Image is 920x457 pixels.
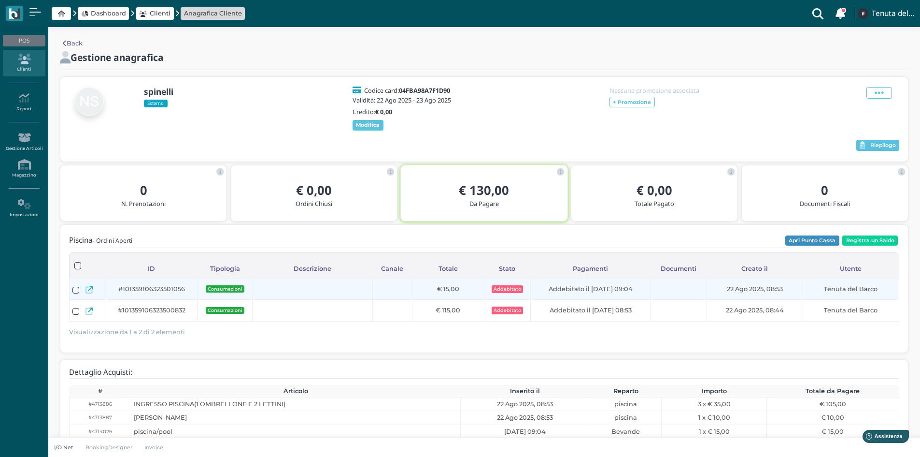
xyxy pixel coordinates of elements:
[842,236,898,246] button: Registra un Saldo
[698,413,730,422] span: 1 x € 10,00
[409,200,559,207] h5: Da Pagare
[28,8,64,15] span: Assistenza
[253,259,373,278] div: Descrizione
[134,427,172,436] span: piscina/pool
[3,89,45,116] a: Report
[373,259,412,278] div: Canale
[118,306,185,315] span: #101359106323500832
[140,182,147,199] b: 0
[484,259,530,278] div: Stato
[821,182,828,199] b: 0
[614,399,637,409] span: piscina
[662,385,766,398] th: Importo
[3,195,45,221] a: Impostazioni
[611,427,640,436] span: Bevande
[54,443,73,451] p: I/O Net
[118,284,185,294] span: #101359106323501056
[75,87,104,116] img: null spinelli
[139,9,170,18] a: Clienti
[726,306,784,315] span: 22 Ago 2025, 08:44
[590,385,662,398] th: Reparto
[184,9,242,18] a: Anagrafica Cliente
[504,427,546,436] span: [DATE] 09:04
[399,86,450,95] b: 04FBA98A7F1D90
[497,413,553,422] span: 22 Ago 2025, 08:53
[3,35,45,46] div: POS
[727,284,783,294] span: 22 Ago 2025, 08:53
[68,200,219,207] h5: N. Prenotazioni
[134,399,285,409] span: INGRESSO PISCINA(1 OMBRELLONE E 2 LETTINI)
[69,385,131,398] th: #
[497,399,553,409] span: 22 Ago 2025, 08:53
[375,107,392,116] b: € 0,00
[139,443,170,451] a: Invoice
[144,100,168,107] span: Esterno
[766,385,899,398] th: Totale da Pagare
[549,284,633,294] span: Addebitato il [DATE] 09:04
[353,108,454,115] h5: Credito:
[803,259,899,278] div: Utente
[651,259,707,278] div: Documenti
[134,413,187,422] span: [PERSON_NAME]
[3,129,45,155] a: Gestione Articoli
[9,8,20,19] img: logo
[296,182,332,199] b: € 0,00
[459,182,509,199] b: € 130,00
[71,52,164,62] h2: Gestione anagrafica
[206,285,244,292] span: Consumazioni
[88,400,112,408] small: #4713886
[699,427,730,436] span: 1 x € 15,00
[492,285,523,293] span: Addebitato
[356,121,380,128] b: Modifica
[239,200,389,207] h5: Ordini Chiusi
[530,259,651,278] div: Pagamenti
[614,413,637,422] span: piscina
[858,8,868,19] img: ...
[872,10,914,18] h4: Tenuta del Barco
[613,99,651,105] b: + Promozione
[144,86,173,97] b: spinelli
[63,39,83,48] a: Back
[824,284,878,294] span: Tenuta del Barco
[821,427,844,436] span: € 15,00
[609,87,711,94] h5: Nessuna promozione associata
[364,87,450,94] h5: Codice card:
[437,284,459,294] span: € 15,00
[81,9,126,18] a: Dashboard
[698,399,731,409] span: 3 x € 35,00
[821,413,844,422] span: € 10,00
[3,50,45,76] a: Clienti
[579,200,730,207] h5: Totale Pagato
[198,259,253,278] div: Tipologia
[206,307,244,314] span: Consumazioni
[106,259,197,278] div: ID
[412,259,484,278] div: Totale
[750,200,900,207] h5: Documenti Fiscali
[88,414,112,421] small: #4713887
[851,427,912,449] iframe: Help widget launcher
[820,399,846,409] span: € 105,00
[91,9,126,18] span: Dashboard
[550,306,632,315] span: Addebitato il [DATE] 08:53
[69,369,132,377] h4: Dettaglio Acquisti:
[79,443,139,451] a: BookingDesigner
[93,236,132,245] small: - Ordini Aperti
[637,182,672,199] b: € 0,00
[856,2,914,25] a: ... Tenuta del Barco
[460,385,590,398] th: Inserito il
[824,306,878,315] span: Tenuta del Barco
[69,236,132,245] h4: Piscina
[150,9,170,18] span: Clienti
[707,259,803,278] div: Creato il
[88,428,112,435] small: #4714026
[436,306,460,315] span: € 115,00
[856,140,899,151] button: Riepilogo
[69,325,185,339] span: Visualizzazione da 1 a 2 di 2 elementi
[492,307,523,314] span: Addebitato
[353,97,454,103] h5: Validità: 22 Ago 2025 - 23 Ago 2025
[131,385,460,398] th: Articolo
[870,142,896,149] span: Riepilogo
[785,236,839,246] button: Apri Punto Cassa
[3,155,45,182] a: Magazzino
